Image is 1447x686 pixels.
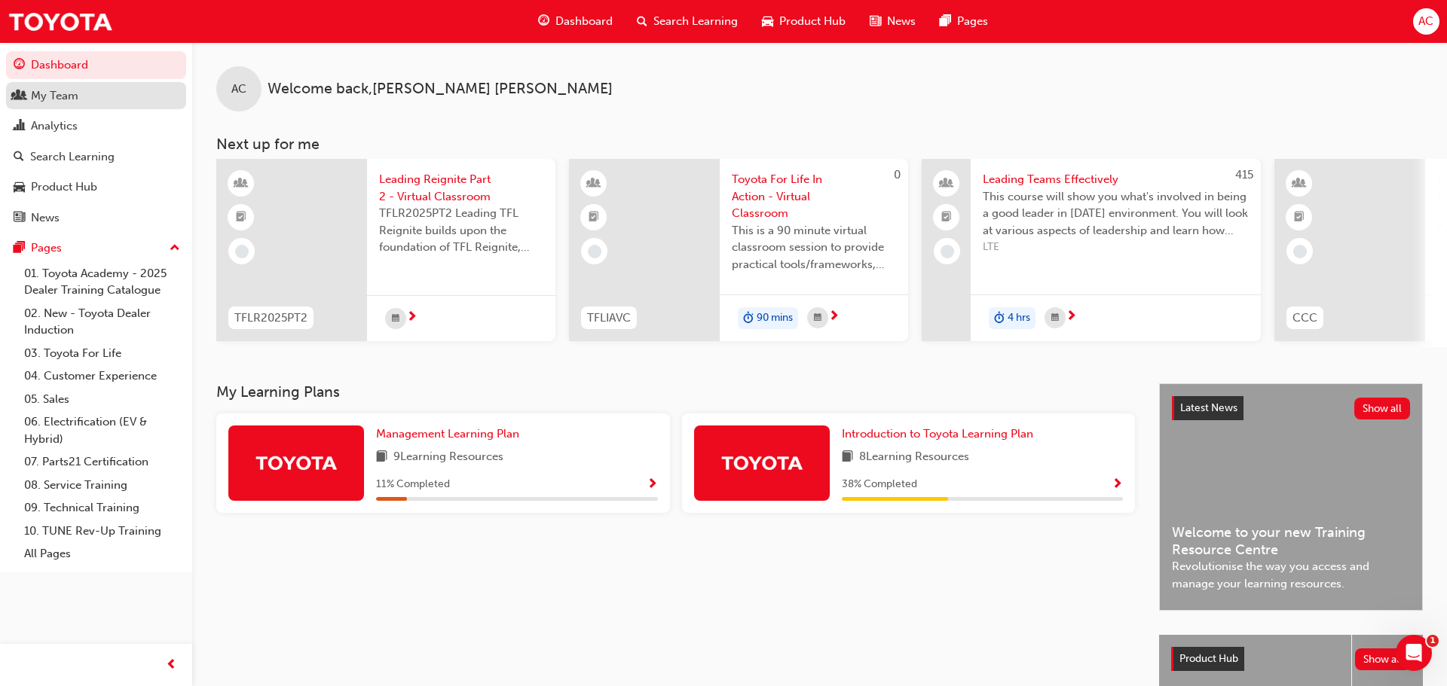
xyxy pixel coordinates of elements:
img: Trak [720,450,803,476]
span: duration-icon [994,309,1005,328]
span: Latest News [1180,401,1237,414]
span: calendar-icon [392,309,399,328]
button: AC [1413,8,1439,35]
span: chart-icon [14,120,25,133]
span: calendar-icon [814,309,821,328]
span: booktick-icon [941,208,952,227]
span: learningResourceType_INSTRUCTOR_LED-icon [236,174,246,194]
span: 90 mins [757,309,793,327]
span: Toyota For Life In Action - Virtual Classroom [732,171,896,222]
a: Dashboard [6,51,186,79]
span: Product Hub [1179,652,1238,665]
span: LTE [983,239,1249,256]
a: 04. Customer Experience [18,364,186,388]
a: Product Hub [6,173,186,201]
a: search-iconSearch Learning [625,6,750,37]
button: Pages [6,234,186,262]
a: Introduction to Toyota Learning Plan [842,425,1039,443]
span: calendar-icon [1051,309,1059,328]
span: learningRecordVerb_NONE-icon [235,245,249,258]
span: duration-icon [743,309,754,328]
span: Leading Reignite Part 2 - Virtual Classroom [379,171,543,205]
span: car-icon [14,181,25,194]
span: people-icon [14,90,25,103]
span: 38 % Completed [842,476,917,493]
span: prev-icon [166,656,177,675]
a: 03. Toyota For Life [18,342,186,365]
span: AC [1418,13,1433,30]
div: Product Hub [31,178,97,196]
span: search-icon [14,151,24,164]
a: Latest NewsShow allWelcome to your new Training Resource CentreRevolutionise the way you access a... [1159,383,1423,611]
div: News [31,209,60,227]
span: Show Progress [647,478,658,492]
button: Show all [1354,398,1411,419]
a: Analytics [6,112,186,140]
span: booktick-icon [1294,208,1305,227]
a: guage-iconDashboard [526,6,625,37]
span: pages-icon [14,242,25,255]
button: DashboardMy TeamAnalyticsSearch LearningProduct HubNews [6,48,186,234]
span: guage-icon [538,12,549,31]
span: Revolutionise the way you access and manage your learning resources. [1172,558,1410,592]
span: Pages [957,13,988,30]
span: booktick-icon [589,208,599,227]
a: News [6,204,186,232]
div: Analytics [31,117,78,135]
span: CCC [1293,309,1317,327]
span: learningRecordVerb_NONE-icon [1293,245,1307,258]
a: 01. Toyota Academy - 2025 Dealer Training Catalogue [18,262,186,302]
span: 1 [1427,635,1439,647]
a: Latest NewsShow all [1172,396,1410,420]
a: Management Learning Plan [376,425,525,443]
button: Show all [1355,648,1412,670]
span: pages-icon [940,12,951,31]
button: Show Progress [647,475,658,494]
a: 07. Parts21 Certification [18,450,186,474]
span: car-icon [762,12,773,31]
span: TFLR2025PT2 Leading TFL Reignite builds upon the foundation of TFL Reignite, reaffirming our comm... [379,205,543,256]
span: news-icon [870,12,881,31]
iframe: Intercom live chat [1396,635,1432,671]
span: book-icon [842,448,853,467]
span: learningResourceType_INSTRUCTOR_LED-icon [589,174,599,194]
span: next-icon [406,311,418,325]
span: learningRecordVerb_NONE-icon [941,245,954,258]
a: My Team [6,82,186,110]
span: TFLR2025PT2 [234,309,307,327]
a: 0TFLIAVCToyota For Life In Action - Virtual ClassroomThis is a 90 minute virtual classroom sessio... [569,159,908,341]
a: 09. Technical Training [18,496,186,520]
span: 0 [894,168,901,181]
a: pages-iconPages [928,6,1000,37]
a: Trak [8,5,113,38]
span: Leading Teams Effectively [983,171,1249,188]
span: News [887,13,916,30]
h3: My Learning Plans [216,383,1135,401]
a: 06. Electrification (EV & Hybrid) [18,410,186,450]
a: Product HubShow all [1171,647,1411,671]
span: This is a 90 minute virtual classroom session to provide practical tools/frameworks, behaviours a... [732,222,896,273]
a: car-iconProduct Hub [750,6,858,37]
span: next-icon [1066,310,1077,324]
span: AC [231,81,246,98]
span: up-icon [170,239,180,258]
span: Product Hub [779,13,846,30]
button: Show Progress [1112,475,1123,494]
span: learningRecordVerb_NONE-icon [588,245,601,258]
span: Welcome to your new Training Resource Centre [1172,524,1410,558]
span: 415 [1235,168,1253,181]
span: book-icon [376,448,387,467]
span: learningResourceType_INSTRUCTOR_LED-icon [1294,174,1305,194]
a: All Pages [18,542,186,566]
span: guage-icon [14,59,25,72]
span: Introduction to Toyota Learning Plan [842,427,1033,441]
div: My Team [31,87,78,105]
span: This course will show you what's involved in being a good leader in [DATE] environment. You will ... [983,188,1249,239]
span: Show Progress [1112,478,1123,492]
a: news-iconNews [858,6,928,37]
a: 05. Sales [18,388,186,411]
div: Pages [31,239,62,257]
span: TFLIAVC [587,309,631,327]
span: next-icon [828,310,840,324]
